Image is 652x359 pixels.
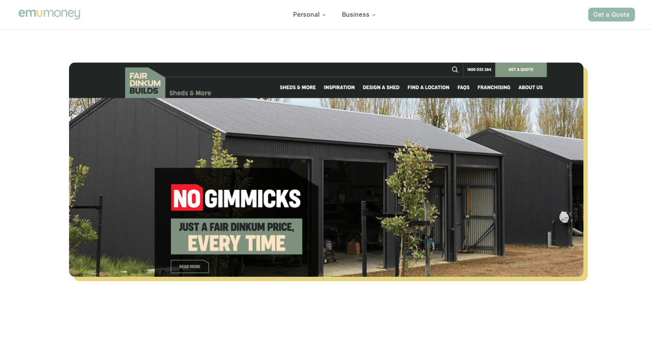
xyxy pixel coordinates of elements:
img: Emu Money [17,8,81,21]
img: Emu Money - Finance your sheds and more with Fair Dinkum Builds [69,63,583,277]
button: Business [335,7,383,22]
button: Get a Quote [588,8,635,21]
button: Personal [286,7,334,22]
